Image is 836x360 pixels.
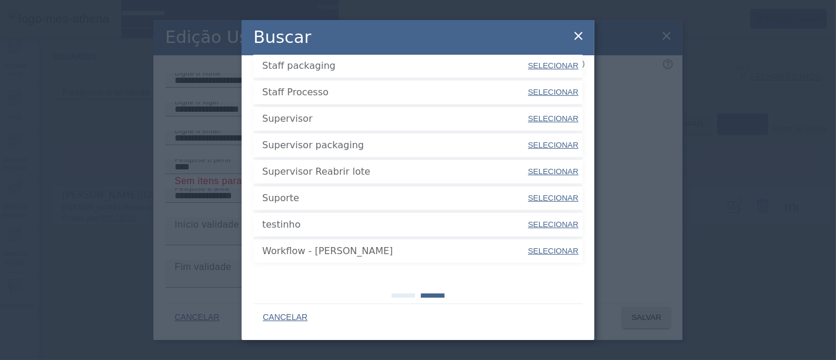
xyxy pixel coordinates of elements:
span: Staff packaging [262,59,527,73]
span: SELECIONAR [528,194,578,202]
span: SELECIONAR [528,246,578,255]
button: SELECIONAR [527,82,580,103]
span: Suporte [262,191,527,205]
span: SELECIONAR [528,220,578,229]
button: CANCELAR [253,307,317,328]
button: SELECIONAR [527,188,580,209]
button: SELECIONAR [527,108,580,129]
span: testinho [262,218,527,232]
span: Supervisor packaging [262,138,527,152]
span: SELECIONAR [528,114,578,123]
span: SELECIONAR [528,141,578,149]
span: Supervisor [262,112,527,126]
h2: Buscar [253,25,311,50]
span: CANCELAR [263,312,307,324]
button: SELECIONAR [527,135,580,156]
span: SELECIONAR [528,88,578,96]
button: SELECIONAR [527,161,580,182]
button: SELECIONAR [527,214,580,235]
button: SELECIONAR [527,241,580,262]
span: SELECIONAR [528,167,578,176]
span: Supervisor Reabrir lote [262,165,527,179]
span: Staff Processo [262,85,527,99]
span: Workflow - [PERSON_NAME] [262,244,527,258]
span: SELECIONAR [528,61,578,70]
button: SELECIONAR [527,55,580,76]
